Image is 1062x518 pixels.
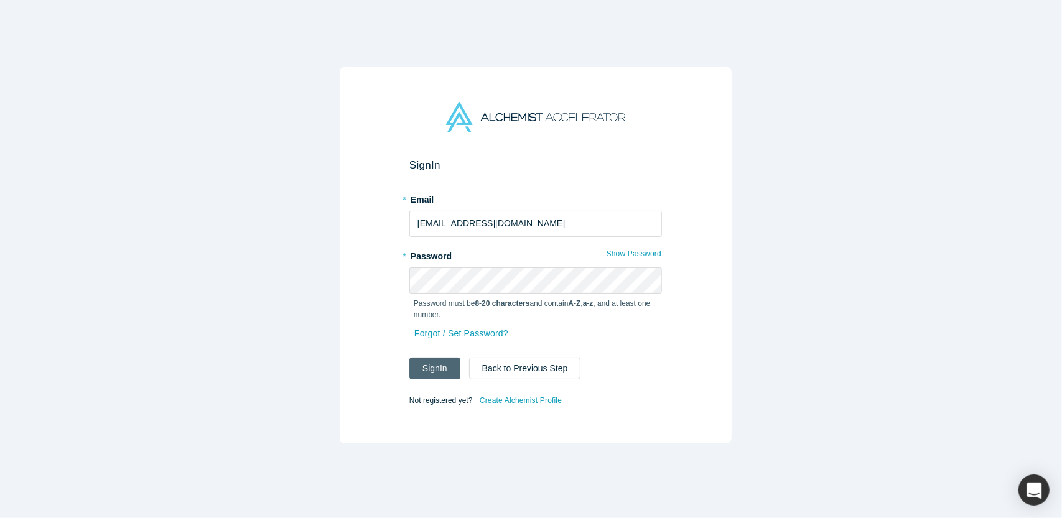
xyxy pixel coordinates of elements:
[569,299,581,308] strong: A-Z
[409,189,662,206] label: Email
[606,246,662,262] button: Show Password
[414,298,658,320] p: Password must be and contain , , and at least one number.
[479,392,562,409] a: Create Alchemist Profile
[475,299,530,308] strong: 8-20 characters
[469,358,581,379] button: Back to Previous Step
[409,246,662,263] label: Password
[409,358,460,379] button: SignIn
[446,102,625,132] img: Alchemist Accelerator Logo
[409,159,662,172] h2: Sign In
[409,395,472,404] span: Not registered yet?
[583,299,594,308] strong: a-z
[414,323,509,345] a: Forgot / Set Password?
